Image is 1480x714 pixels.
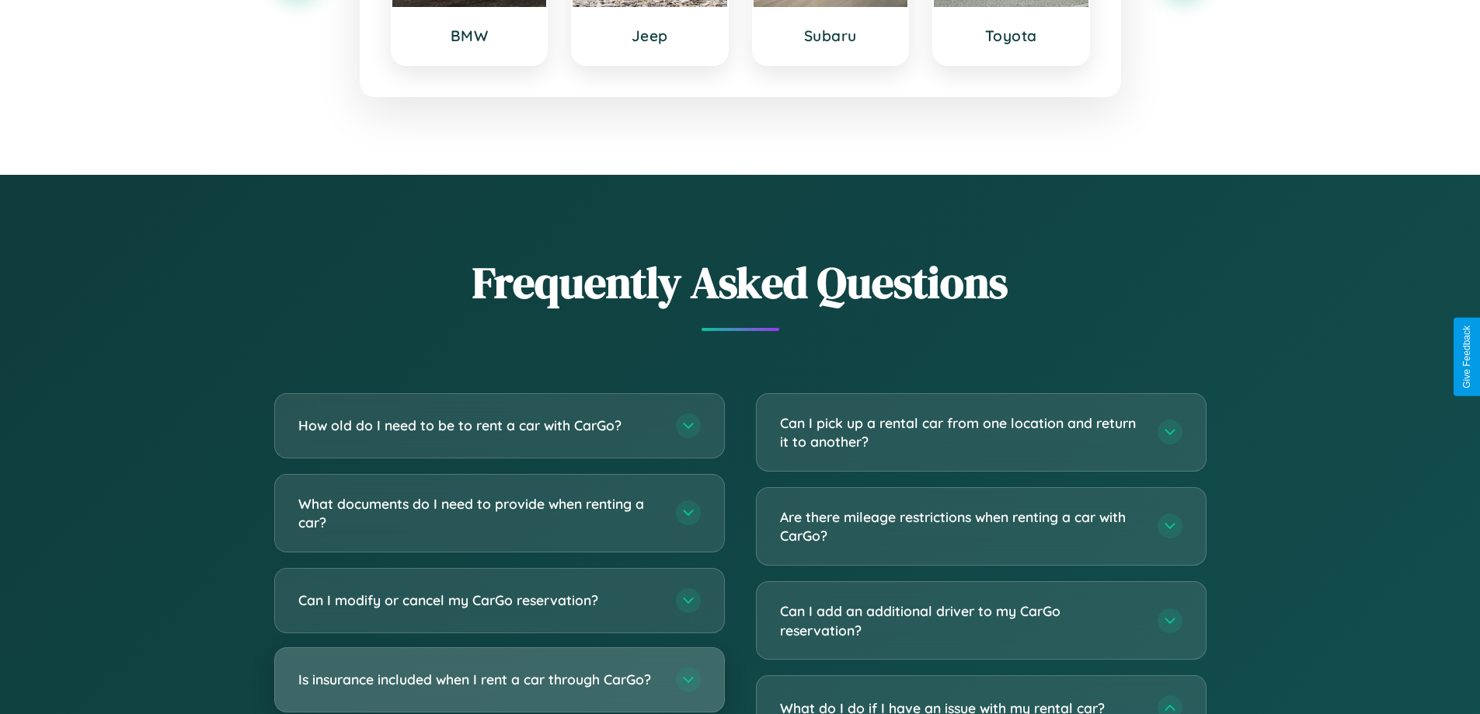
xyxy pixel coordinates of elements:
h2: Frequently Asked Questions [274,253,1207,312]
h3: Are there mileage restrictions when renting a car with CarGo? [780,507,1142,545]
h3: Subaru [769,26,893,45]
div: Give Feedback [1461,326,1472,388]
h3: Can I modify or cancel my CarGo reservation? [298,590,660,610]
h3: How old do I need to be to rent a car with CarGo? [298,416,660,435]
h3: What documents do I need to provide when renting a car? [298,494,660,532]
h3: Can I add an additional driver to my CarGo reservation? [780,601,1142,639]
h3: Is insurance included when I rent a car through CarGo? [298,670,660,689]
h3: Jeep [588,26,712,45]
h3: Toyota [949,26,1073,45]
h3: Can I pick up a rental car from one location and return it to another? [780,413,1142,451]
h3: BMW [408,26,531,45]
